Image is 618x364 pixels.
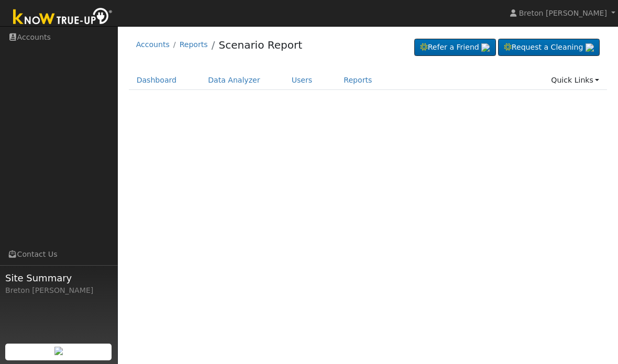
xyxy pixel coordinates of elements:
a: Quick Links [543,71,607,90]
a: Scenario Report [218,39,302,51]
a: Request a Cleaning [498,39,600,56]
img: retrieve [586,43,594,52]
a: Reports [336,71,380,90]
span: Breton [PERSON_NAME] [519,9,607,17]
a: Reports [180,40,208,49]
a: Data Analyzer [200,71,268,90]
a: Dashboard [129,71,185,90]
div: Breton [PERSON_NAME] [5,285,112,296]
img: retrieve [54,347,63,355]
a: Refer a Friend [414,39,496,56]
a: Users [284,71,321,90]
a: Accounts [136,40,170,49]
span: Site Summary [5,271,112,285]
img: retrieve [481,43,490,52]
img: Know True-Up [8,6,118,29]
